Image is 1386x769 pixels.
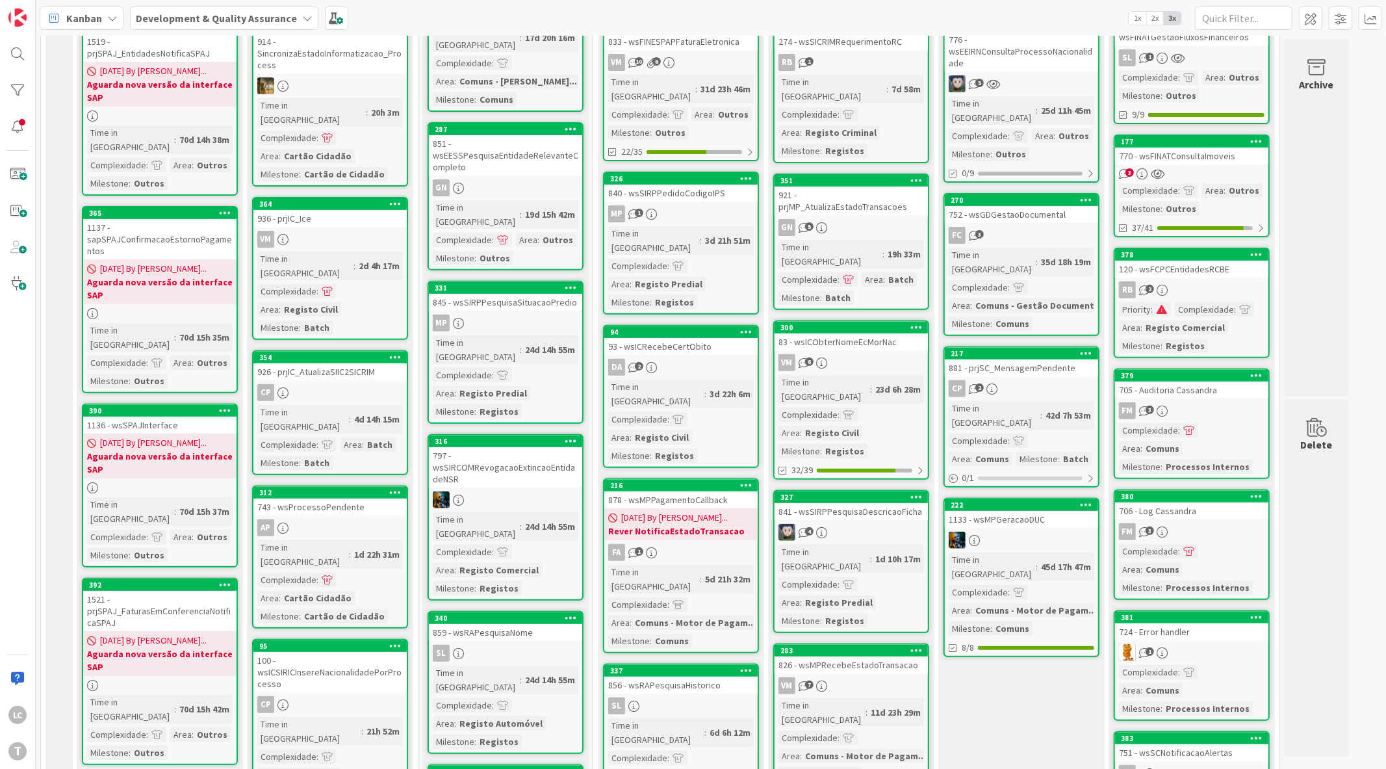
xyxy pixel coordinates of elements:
span: 6 [652,57,661,66]
div: Area [1032,129,1053,143]
span: : [1234,302,1236,317]
div: Outros [131,176,168,190]
div: 364936 - prjIC_Ice [253,198,407,227]
span: : [129,374,131,388]
a: 326840 - wsSIRPPedidoCodigoIPSMPTime in [GEOGRAPHIC_DATA]:3d 21h 51mComplexidade:Area:Registo Pre... [603,172,759,315]
div: 365 [89,209,237,218]
div: 833 - wsFINESPAPFaturaEletronica [604,33,758,50]
span: : [838,272,840,287]
span: : [1161,339,1162,353]
div: 881 - prjSC_MensagemPendente [945,359,1098,376]
div: 845 - wsSIRPPesquisaSituacaoPredio [429,294,582,311]
div: Area [949,298,970,313]
div: Milestone [257,320,299,335]
div: Time in [GEOGRAPHIC_DATA] [778,240,882,268]
span: : [192,158,194,172]
div: GN [429,179,582,196]
div: GN [775,219,928,236]
div: Complexidade [778,107,838,122]
span: : [146,158,148,172]
div: Registos [822,144,867,158]
a: 833 - wsFINESPAPFaturaEletronicaVMTime in [GEOGRAPHIC_DATA]:31d 23h 46mComplexidade:Area:OutrosMi... [603,20,759,161]
div: 379705 - Auditoria Cassandra [1115,370,1268,398]
span: : [537,233,539,247]
div: 19d 15h 42m [522,207,578,222]
div: 331845 - wsSIRPPesquisaSituacaoPredio [429,282,582,311]
div: Outros [194,158,231,172]
div: VM [778,354,795,371]
div: Area [257,149,279,163]
div: Complexidade [433,233,492,247]
div: Area [257,302,279,317]
div: GN [433,179,450,196]
b: Aguarda nova versão da interface SAP [87,276,233,302]
span: : [667,107,669,122]
span: : [882,247,884,261]
span: : [886,82,888,96]
span: : [192,356,194,370]
div: 94 [604,326,758,338]
div: Milestone [87,374,129,388]
div: 287 [429,124,582,135]
span: 1 [805,57,814,66]
span: 2 [635,362,643,371]
div: 840 - wsSIRPPedidoCodigoIPS [604,185,758,202]
a: 776 - wsEEIRNConsultaProcessoNacionalidadeLSTime in [GEOGRAPHIC_DATA]:25d 11h 45mComplexidade:Are... [943,18,1099,183]
div: Complexidade [87,356,146,370]
span: Kanban [66,10,102,26]
div: 354 [259,353,407,362]
div: FC [949,227,966,244]
span: : [800,125,802,140]
span: 10 [635,57,643,66]
div: SL [1115,49,1268,66]
div: Time in [GEOGRAPHIC_DATA] [608,226,700,255]
div: RB [1119,281,1136,298]
div: Batch [885,272,917,287]
img: JC [257,77,274,94]
div: Registos [1162,339,1208,353]
div: Milestone [433,251,474,265]
div: Time in [GEOGRAPHIC_DATA] [433,335,520,364]
div: 274 - wsSICRIMRequerimentoRC [775,33,928,50]
div: Outros [1226,183,1263,198]
div: Batch [822,291,854,305]
div: Registo Predial [632,277,706,291]
div: Milestone [1119,202,1161,216]
div: 25d 11h 45m [1038,103,1094,118]
div: Complexidade [257,284,316,298]
div: 354926 - prjIC_AtualizaSIIC2SICRIM [253,352,407,380]
div: Time in [GEOGRAPHIC_DATA] [257,252,353,280]
div: 31d 23h 46m [697,82,754,96]
div: 331 [435,283,582,293]
span: : [650,295,652,309]
div: 300 [780,323,928,332]
span: : [492,233,494,247]
span: : [1036,103,1038,118]
div: 1519 - prjSPAJ_EntidadesNotificaSPAJ [83,33,237,62]
div: RB [1115,281,1268,298]
span: 1 [1146,53,1154,61]
span: : [700,233,702,248]
div: Area [862,272,883,287]
div: 287 [435,125,582,134]
span: [DATE] By [PERSON_NAME]... [100,262,207,276]
div: 94 [610,328,758,337]
a: 364936 - prjIC_IceVMTime in [GEOGRAPHIC_DATA]:2d 4h 17mComplexidade:Area:Registo CivilMilestone:B... [252,197,408,340]
div: 351 [775,175,928,187]
div: Time in [GEOGRAPHIC_DATA] [949,248,1036,276]
div: 326840 - wsSIRPPedidoCodigoIPS [604,173,758,202]
div: 851 - wsEESSPesquisaEntidadeRelevanteCompleto [429,135,582,176]
div: 378 [1115,249,1268,261]
span: : [474,92,476,107]
div: 83 - wsICObterNomeEcMorNac [775,333,928,350]
div: 3d 21h 51m [702,233,754,248]
div: VM [608,54,625,71]
div: FC [945,227,1098,244]
div: 776 - wsEEIRNConsultaProcessoNacionalidade [945,31,1098,72]
div: 19h 33m [884,247,924,261]
div: Complexidade [608,107,667,122]
div: 326 [604,173,758,185]
div: 177770 - wsFINATConsultaImoveis [1115,136,1268,164]
span: : [650,125,652,140]
div: Complexidade [949,280,1008,294]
